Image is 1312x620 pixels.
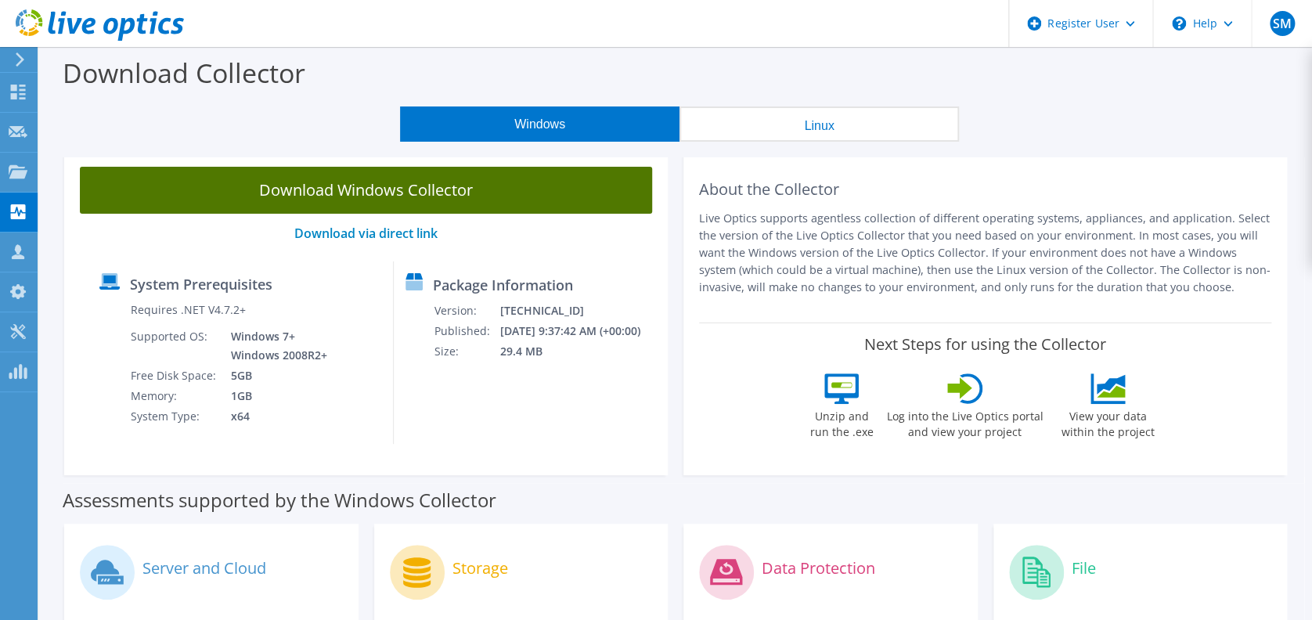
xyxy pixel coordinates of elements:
a: Download via direct link [294,225,438,242]
label: File [1072,561,1096,576]
label: Log into the Live Optics portal and view your project [886,404,1044,440]
td: Version: [434,301,499,321]
label: Assessments supported by the Windows Collector [63,492,496,508]
td: 1GB [219,386,330,406]
td: [TECHNICAL_ID] [499,301,661,321]
label: Next Steps for using the Collector [864,335,1106,354]
a: Download Windows Collector [80,167,652,214]
label: Server and Cloud [142,561,266,576]
td: Free Disk Space: [130,366,219,386]
label: Data Protection [762,561,875,576]
label: Download Collector [63,55,305,91]
td: x64 [219,406,330,427]
label: Requires .NET V4.7.2+ [131,302,246,318]
span: SM [1270,11,1295,36]
td: 29.4 MB [499,341,661,362]
label: Storage [452,561,508,576]
svg: \n [1172,16,1186,31]
button: Linux [679,106,959,142]
button: Windows [400,106,679,142]
td: Supported OS: [130,326,219,366]
label: Unzip and run the .exe [806,404,878,440]
td: Memory: [130,386,219,406]
p: Live Optics supports agentless collection of different operating systems, appliances, and applica... [699,210,1271,296]
td: Size: [434,341,499,362]
td: System Type: [130,406,219,427]
td: Published: [434,321,499,341]
td: [DATE] 9:37:42 AM (+00:00) [499,321,661,341]
h2: About the Collector [699,180,1271,199]
label: View your data within the project [1052,404,1165,440]
label: System Prerequisites [130,276,272,292]
label: Package Information [433,277,573,293]
td: 5GB [219,366,330,386]
td: Windows 7+ Windows 2008R2+ [219,326,330,366]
